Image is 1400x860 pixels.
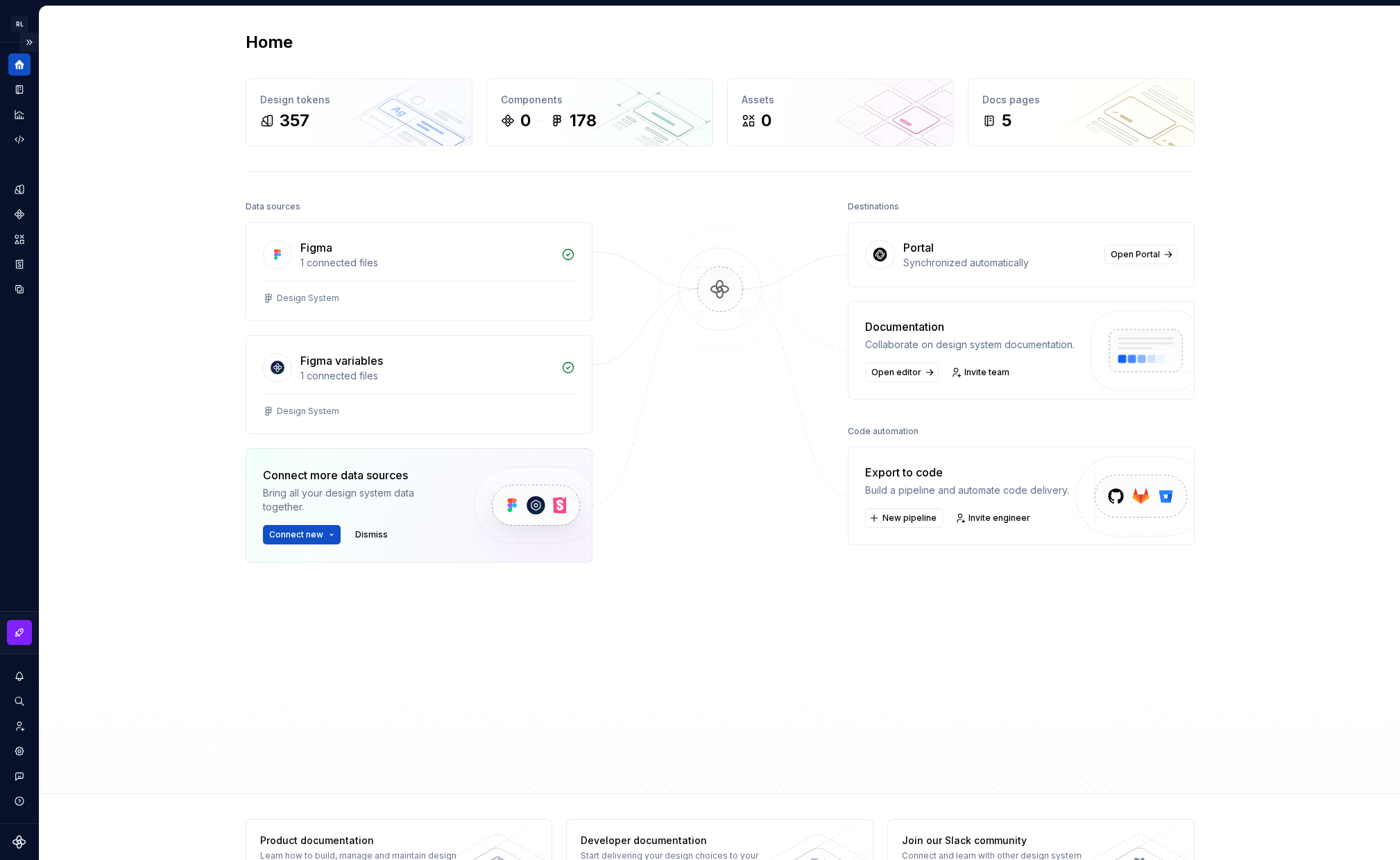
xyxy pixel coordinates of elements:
span: Invite team [964,367,1009,378]
div: 0 [520,110,531,132]
span: Open Portal [1111,249,1160,260]
div: Code automation [848,422,919,441]
a: Docs pages5 [968,78,1195,146]
a: Invite team [947,363,1016,382]
div: 1 connected files [300,369,553,383]
a: Open editor [865,363,939,382]
h2: Home [246,31,293,53]
div: Docs pages [982,93,1180,107]
a: Design tokens [8,178,31,200]
a: Analytics [8,103,31,126]
a: Components [8,203,31,225]
div: Export to code [865,464,1069,481]
a: Figma variables1 connected filesDesign System [246,335,592,434]
div: 5 [1002,110,1011,132]
button: Connect new [263,525,341,544]
a: Invite engineer [951,508,1036,528]
a: Assets [8,228,31,250]
div: Components [501,93,699,107]
a: Documentation [8,78,31,101]
a: Data sources [8,278,31,300]
div: RL [11,16,28,33]
a: Figma1 connected filesDesign System [246,222,592,321]
div: Figma variables [300,352,383,369]
a: Invite team [8,715,31,737]
span: Connect new [269,529,323,540]
div: 178 [570,110,597,132]
svg: Supernova Logo [12,835,26,849]
div: 0 [761,110,771,132]
a: Storybook stories [8,253,31,275]
div: Connect more data sources [263,467,450,483]
div: Documentation [865,318,1075,335]
div: 1 connected files [300,256,553,270]
button: Expand sidebar [19,33,39,52]
div: Destinations [848,197,899,216]
a: Open Portal [1104,245,1177,264]
a: Home [8,53,31,76]
div: Build a pipeline and automate code delivery. [865,483,1069,497]
a: Code automation [8,128,31,150]
div: Collaborate on design system documentation. [865,338,1075,352]
button: RL [3,9,36,39]
a: Settings [8,740,31,762]
a: Design tokens357 [246,78,472,146]
div: Design System [277,293,339,304]
span: Dismiss [355,529,388,540]
div: Bring all your design system data together. [263,486,450,514]
a: Assets0 [727,78,954,146]
div: Figma [300,239,332,256]
button: Contact support [8,765,31,787]
div: Data sources [246,197,300,216]
button: Search ⌘K [8,690,31,712]
button: New pipeline [865,508,943,528]
button: Dismiss [349,525,394,544]
div: Product documentation [260,834,462,848]
a: Components0178 [486,78,713,146]
button: Notifications [8,665,31,687]
div: Join our Slack community [902,834,1104,848]
div: Design System [277,406,339,417]
div: Assets [742,93,939,107]
div: 357 [280,110,309,132]
span: Open editor [871,367,921,378]
span: Invite engineer [968,513,1030,524]
div: Portal [903,239,934,256]
div: Developer documentation [581,834,783,848]
span: New pipeline [882,513,937,524]
div: Design tokens [260,93,458,107]
div: Synchronized automatically [903,256,1096,270]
